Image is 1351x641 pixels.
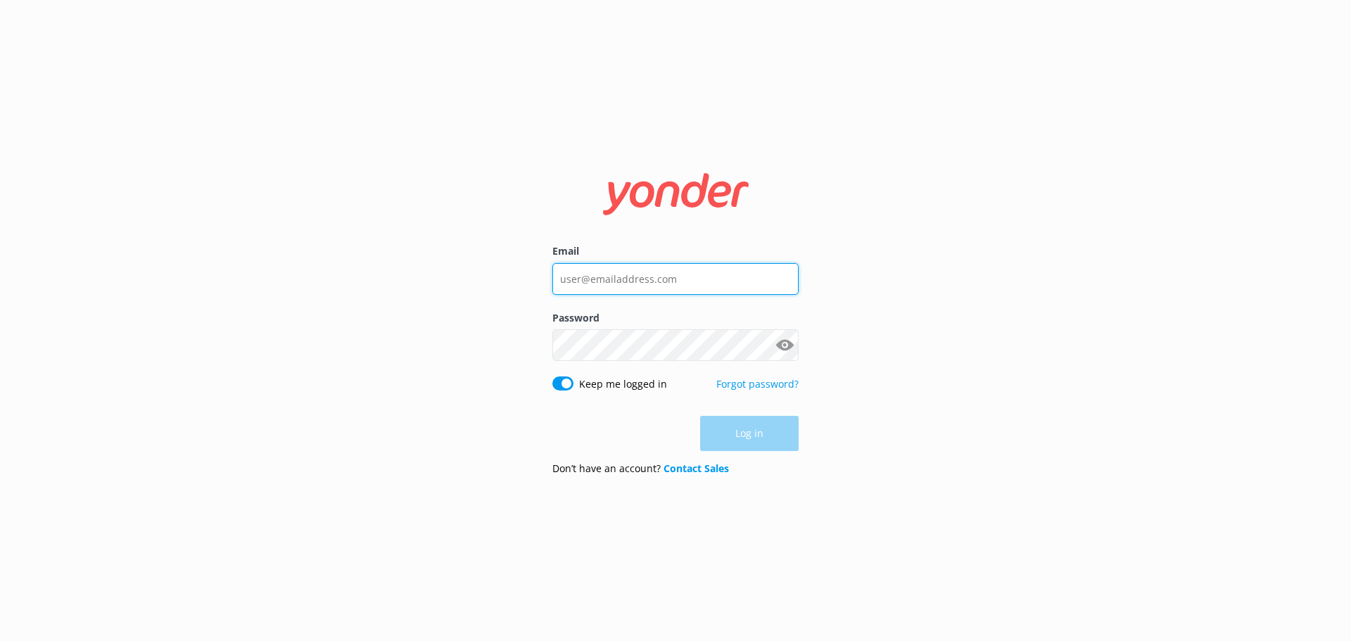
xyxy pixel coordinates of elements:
[716,377,799,391] a: Forgot password?
[552,310,799,326] label: Password
[552,243,799,259] label: Email
[552,461,729,476] p: Don’t have an account?
[664,462,729,475] a: Contact Sales
[579,376,667,392] label: Keep me logged in
[552,263,799,295] input: user@emailaddress.com
[770,331,799,360] button: Show password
